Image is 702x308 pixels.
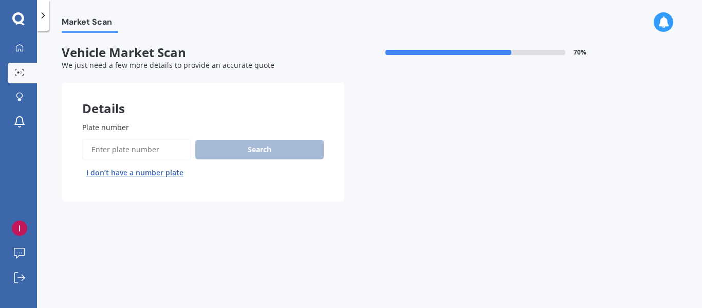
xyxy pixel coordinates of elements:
[62,45,344,60] span: Vehicle Market Scan
[62,17,118,31] span: Market Scan
[82,122,129,132] span: Plate number
[82,165,188,181] button: I don’t have a number plate
[82,139,191,160] input: Enter plate number
[574,49,586,56] span: 70 %
[12,221,27,236] img: ACg8ocJiHuKJzLVu5Q9wu8NfpM9UtcH2EEBK_f4cforZNGfxPgnbsA=s96-c
[62,83,344,114] div: Details
[62,60,274,70] span: We just need a few more details to provide an accurate quote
